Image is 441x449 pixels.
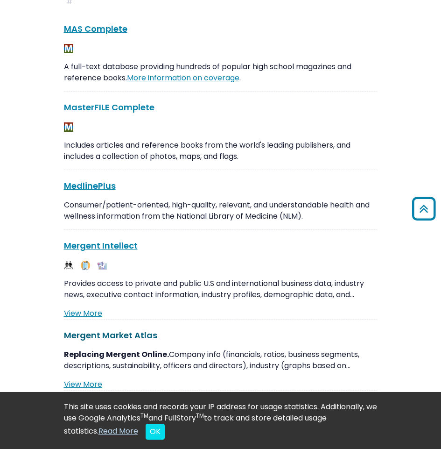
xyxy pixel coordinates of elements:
[64,180,116,192] a: MedlinePlus
[98,426,138,436] a: Read More
[98,261,107,270] img: Industry Report
[64,101,154,113] a: MasterFILE Complete
[64,379,102,390] a: View More
[64,44,73,53] img: MeL (Michigan electronic Library)
[64,240,138,251] a: Mergent Intellect
[127,72,239,83] a: More information on coverage
[146,424,165,440] button: Close
[409,201,439,216] a: Back to Top
[140,412,148,420] sup: TM
[64,23,127,35] a: MAS Complete
[64,140,378,162] p: Includes articles and reference books from the world's leading publishers, and includes a collect...
[64,349,169,360] strong: Replacing Mergent Online.
[81,261,90,270] img: Company Information
[64,308,102,319] a: View More
[64,329,157,341] a: Mergent Market Atlas
[196,412,204,420] sup: TM
[64,278,378,300] p: Provides access to private and public U.S and international business data, industry news, executi...
[64,200,378,222] p: Consumer/patient-oriented, high-quality, relevant, and understandable health and wellness informa...
[64,61,378,84] p: A full-text database providing hundreds of popular high school magazines and reference books. .
[64,401,378,440] div: This site uses cookies and records your IP address for usage statistics. Additionally, we use Goo...
[64,261,73,270] img: Demographics
[64,122,73,132] img: MeL (Michigan electronic Library)
[64,349,378,371] p: Company info (financials, ratios, business segments, descriptions, sustainability, officers and d...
